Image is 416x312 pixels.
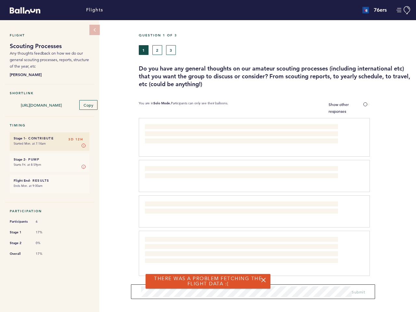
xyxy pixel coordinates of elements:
a: Flights [86,6,103,14]
span: 6 [36,219,55,224]
h6: - Pump [14,157,85,162]
span: Could we find ways to do more produced video work throughout the draft cycle as opposed to just t... [145,202,334,214]
span: Overall [10,251,29,257]
h5: Participation [10,209,89,213]
h5: Flight [10,33,89,37]
span: Think we spend too much time trying to frame a prospect as a collection of their stats/ metrics, ... [145,125,335,143]
h3: Do you have any general thoughts on our amateur scouting processes (including international etc) ... [139,65,411,88]
button: 3 [166,45,176,55]
small: Stage 2 [14,157,25,162]
button: 1 [139,45,149,55]
small: Stage 1 [14,136,25,140]
button: Manage Account [396,6,411,14]
time: Started Mon. at 7:14am [14,141,46,146]
span: 0% [36,241,55,245]
h4: 76ers [374,6,387,14]
b: [PERSON_NAME] [10,71,89,78]
svg: Balloon [10,7,40,14]
span: Copy [84,102,93,108]
button: Copy [79,100,97,110]
h1: Scouting Processes [10,42,89,50]
span: 17% [36,252,55,256]
b: Solo Mode. [153,101,171,105]
span: Submit [352,289,365,294]
p: You are in Participants can only see their balloons. [139,101,228,115]
div: There was a problem fetching the flight data :( [146,274,270,289]
time: Starts Fri. at 8:59pm [14,162,41,167]
h5: Question 1 of 3 [139,33,411,37]
small: Flight End [14,178,30,183]
span: Stage 1 [10,229,29,236]
span: Participants [10,218,29,225]
span: Any thoughts feedback on how we do our general scouting processes, reports, structure of the year... [10,51,89,69]
h5: Timing [10,123,89,127]
h5: Shortlink [10,91,89,95]
h6: - Contribute [14,136,85,140]
a: Balloon [5,6,40,13]
button: 2 [152,45,162,55]
span: In the draft room, we need to stick to suggesting players on TW/E10 deals who we have covered as ... [145,238,335,262]
span: Stage 2 [10,240,29,246]
span: Think there's a better time to do a presentation on grassroots players than in the midst of Janua... [145,167,334,178]
h6: - Results [14,178,85,183]
time: Ends Mon. at 9:00am [14,184,43,188]
span: 3D 12H [68,136,83,143]
span: Show other responses [329,102,349,114]
button: Submit [352,289,365,295]
span: 17% [36,230,55,235]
